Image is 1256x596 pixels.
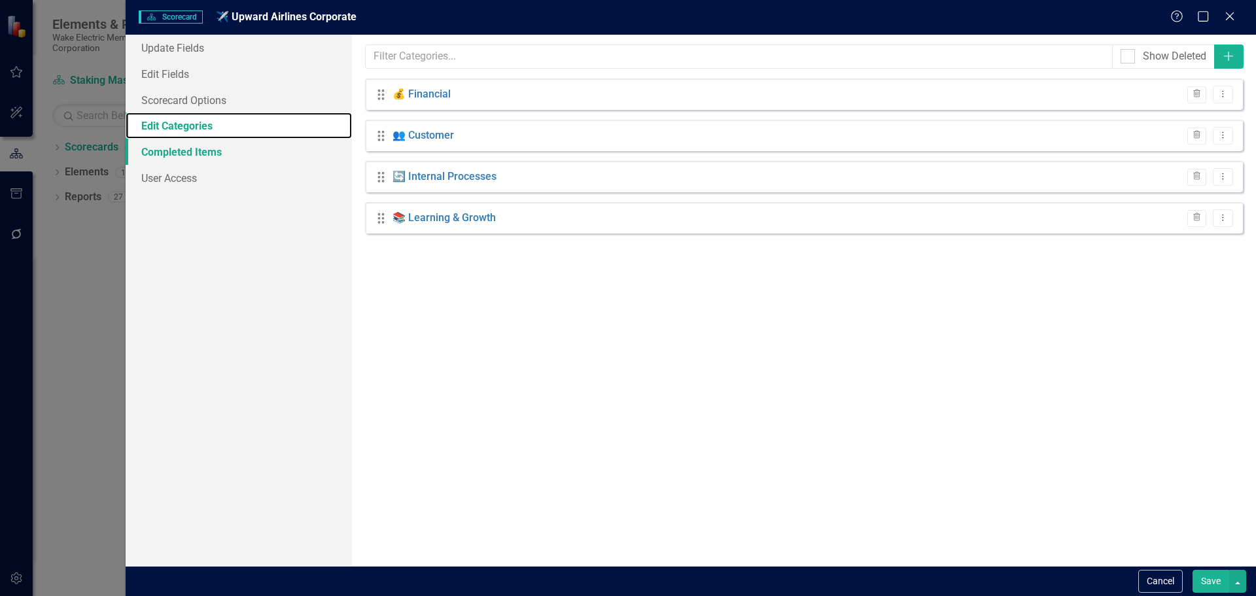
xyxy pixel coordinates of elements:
[126,139,352,165] a: Completed Items
[1143,49,1206,64] div: Show Deleted
[216,10,357,23] span: ✈️ Upward Airlines Corporate
[1138,570,1183,593] button: Cancel
[126,35,352,61] a: Update Fields
[392,211,496,226] a: 📚 Learning & Growth
[126,113,352,139] a: Edit Categories
[365,44,1113,69] input: Filter Categories...
[392,169,497,184] a: 🔄 Internal Processes
[392,128,454,143] a: 👥 Customer
[126,61,352,87] a: Edit Fields
[392,87,451,102] a: 💰 Financial
[139,10,203,24] span: Scorecard
[126,87,352,113] a: Scorecard Options
[126,165,352,191] a: User Access
[1193,570,1229,593] button: Save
